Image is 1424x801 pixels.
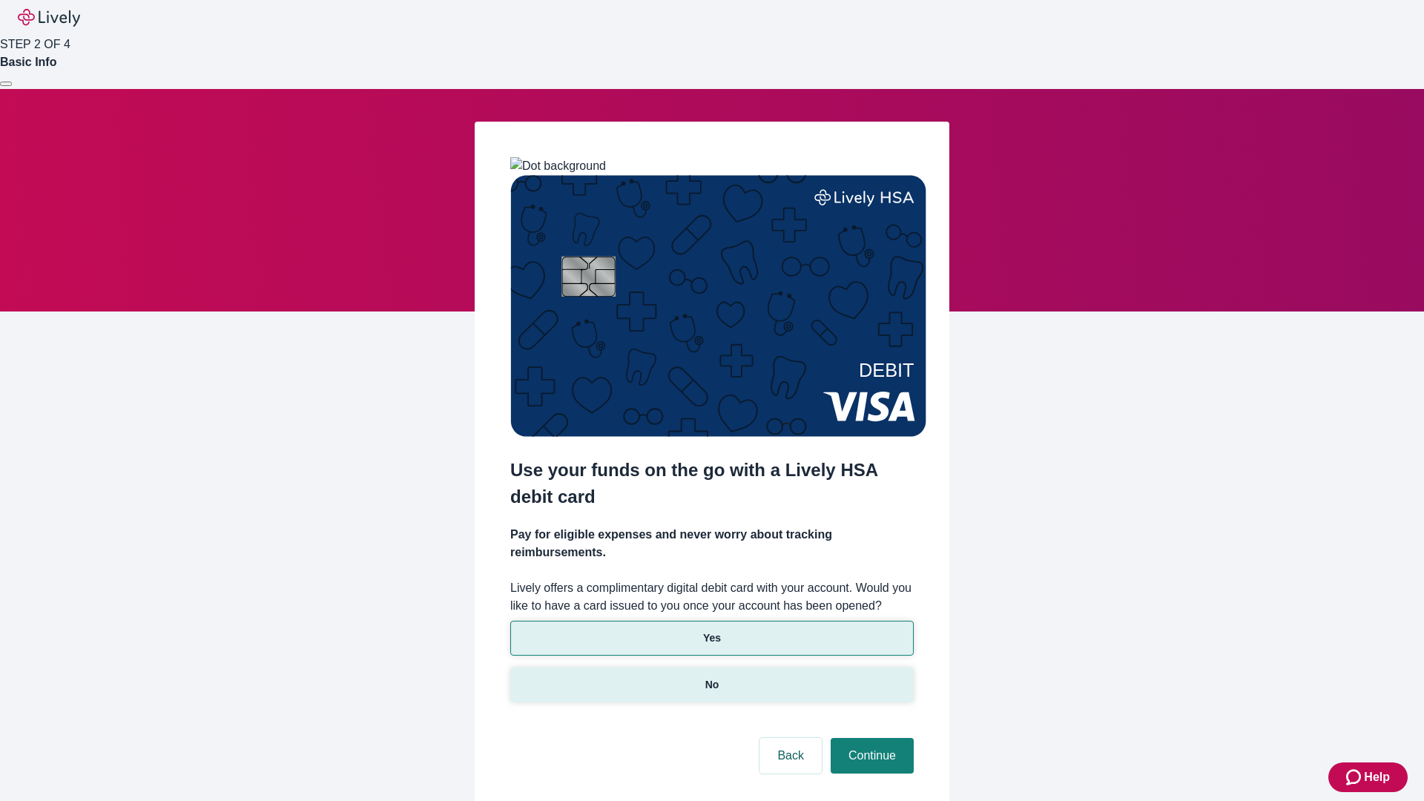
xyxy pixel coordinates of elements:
[510,457,914,510] h2: Use your funds on the go with a Lively HSA debit card
[18,9,80,27] img: Lively
[510,526,914,561] h4: Pay for eligible expenses and never worry about tracking reimbursements.
[831,738,914,774] button: Continue
[510,175,926,437] img: Debit card
[1328,762,1408,792] button: Zendesk support iconHelp
[510,579,914,615] label: Lively offers a complimentary digital debit card with your account. Would you like to have a card...
[510,667,914,702] button: No
[1364,768,1390,786] span: Help
[510,621,914,656] button: Yes
[705,677,719,693] p: No
[510,157,606,175] img: Dot background
[703,630,721,646] p: Yes
[1346,768,1364,786] svg: Zendesk support icon
[759,738,822,774] button: Back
